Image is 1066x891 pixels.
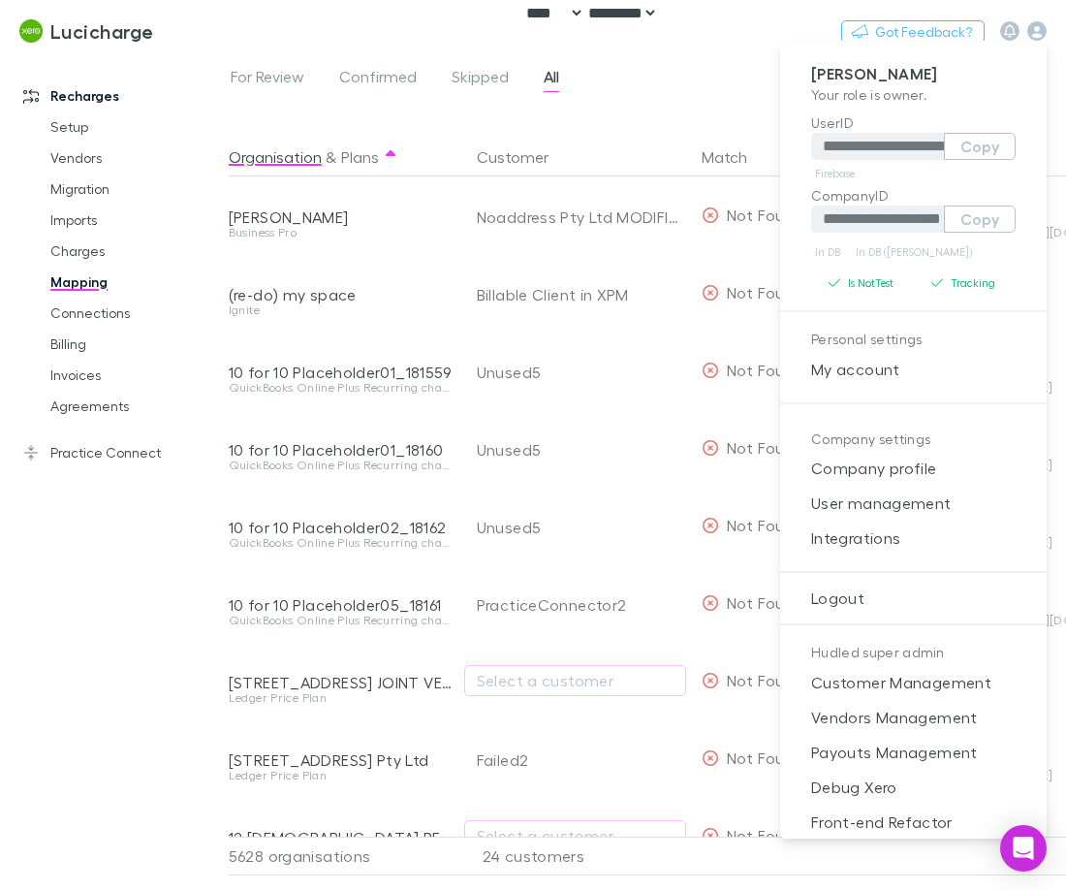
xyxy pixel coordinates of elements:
[796,457,1031,480] span: Company profile
[796,526,1031,550] span: Integrations
[944,206,1016,233] button: Copy
[811,64,1016,84] p: [PERSON_NAME]
[796,706,1031,729] span: Vendors Management
[914,271,1017,295] button: Tracking
[811,641,1016,665] p: Hudled super admin
[796,671,1031,694] span: Customer Management
[811,185,1016,206] p: CompanyID
[796,776,1031,799] span: Debug Xero
[811,271,914,295] button: Is NotTest
[811,428,1016,452] p: Company settings
[811,162,859,185] a: Firebase
[811,328,1016,352] p: Personal settings
[811,84,1016,105] p: Your role is owner .
[1000,825,1047,872] div: Open Intercom Messenger
[852,240,976,264] a: In DB ([PERSON_NAME])
[944,133,1016,160] button: Copy
[811,240,844,264] a: In DB
[796,492,1031,515] span: User management
[796,811,1031,834] span: Front-end Refactor
[796,358,1031,381] span: My account
[796,741,1031,764] span: Payouts Management
[796,587,1031,610] span: Logout
[811,112,1016,133] p: UserID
